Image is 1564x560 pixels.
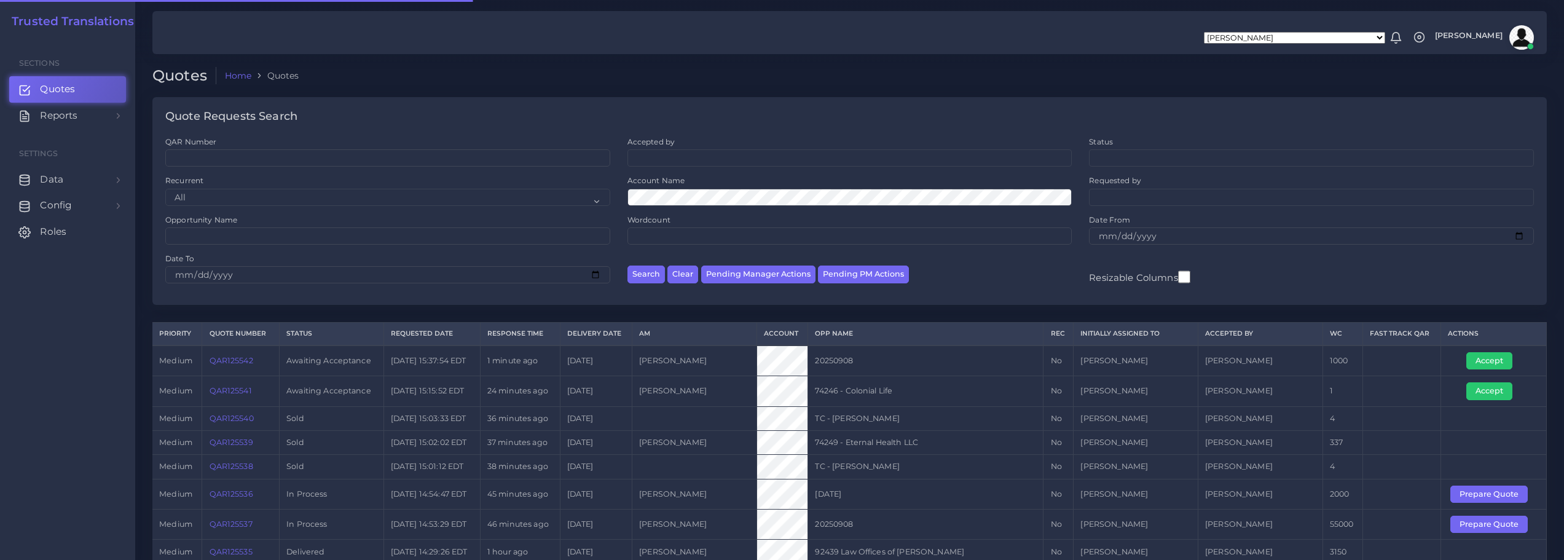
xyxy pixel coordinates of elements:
[1043,376,1074,406] td: No
[210,489,253,499] a: QAR125536
[1089,269,1190,285] label: Resizable Columns
[202,323,280,345] th: Quote Number
[9,192,126,218] a: Config
[632,376,756,406] td: [PERSON_NAME]
[1440,323,1546,345] th: Actions
[1089,175,1141,186] label: Requested by
[1074,323,1198,345] th: Initially Assigned to
[1322,376,1362,406] td: 1
[210,547,253,556] a: QAR125535
[1450,519,1536,529] a: Prepare Quote
[165,110,297,124] h4: Quote Requests Search
[279,406,383,430] td: Sold
[1198,430,1322,454] td: [PERSON_NAME]
[1178,269,1190,285] input: Resizable Columns
[632,323,756,345] th: AM
[1466,352,1512,369] button: Accept
[225,69,252,82] a: Home
[808,510,1043,540] td: 20250908
[1198,323,1322,345] th: Accepted by
[279,479,383,509] td: In Process
[1043,510,1074,540] td: No
[383,510,480,540] td: [DATE] 14:53:29 EDT
[808,430,1043,454] td: 74249 - Eternal Health LLC
[1435,32,1503,40] span: [PERSON_NAME]
[40,199,72,212] span: Config
[210,519,253,529] a: QAR125537
[210,438,253,447] a: QAR125539
[756,323,808,345] th: Account
[1074,345,1198,376] td: [PERSON_NAME]
[40,82,75,96] span: Quotes
[1198,455,1322,479] td: [PERSON_NAME]
[560,323,632,345] th: Delivery Date
[159,386,192,395] span: medium
[1043,455,1074,479] td: No
[1198,479,1322,509] td: [PERSON_NAME]
[9,103,126,128] a: Reports
[632,345,756,376] td: [PERSON_NAME]
[1466,355,1521,365] a: Accept
[210,414,254,423] a: QAR125540
[1043,323,1074,345] th: REC
[1198,376,1322,406] td: [PERSON_NAME]
[9,219,126,245] a: Roles
[19,58,60,68] span: Sections
[1074,406,1198,430] td: [PERSON_NAME]
[632,430,756,454] td: [PERSON_NAME]
[480,345,560,376] td: 1 minute ago
[480,376,560,406] td: 24 minutes ago
[383,479,480,509] td: [DATE] 14:54:47 EDT
[159,356,192,365] span: medium
[1466,382,1512,400] button: Accept
[1322,406,1362,430] td: 4
[279,323,383,345] th: Status
[808,376,1043,406] td: 74246 - Colonial Life
[627,215,670,225] label: Wordcount
[808,323,1043,345] th: Opp Name
[1322,323,1362,345] th: WC
[1450,516,1528,533] button: Prepare Quote
[152,67,216,85] h2: Quotes
[808,455,1043,479] td: TC - [PERSON_NAME]
[383,430,480,454] td: [DATE] 15:02:02 EDT
[9,167,126,192] a: Data
[279,345,383,376] td: Awaiting Acceptance
[1043,345,1074,376] td: No
[808,345,1043,376] td: 20250908
[1509,25,1534,50] img: avatar
[1362,323,1440,345] th: Fast Track QAR
[1322,479,1362,509] td: 2000
[40,109,77,122] span: Reports
[1322,345,1362,376] td: 1000
[210,462,253,471] a: QAR125538
[1043,479,1074,509] td: No
[627,136,675,147] label: Accepted by
[1322,430,1362,454] td: 337
[627,175,685,186] label: Account Name
[152,323,202,345] th: Priority
[1198,345,1322,376] td: [PERSON_NAME]
[159,489,192,499] span: medium
[701,266,815,283] button: Pending Manager Actions
[1429,25,1538,50] a: [PERSON_NAME]avatar
[1089,136,1113,147] label: Status
[1450,489,1536,498] a: Prepare Quote
[159,462,192,471] span: medium
[1466,386,1521,395] a: Accept
[165,136,216,147] label: QAR Number
[1198,406,1322,430] td: [PERSON_NAME]
[632,479,756,509] td: [PERSON_NAME]
[9,76,126,102] a: Quotes
[3,15,134,29] h2: Trusted Translations
[1074,479,1198,509] td: [PERSON_NAME]
[1074,430,1198,454] td: [PERSON_NAME]
[1074,455,1198,479] td: [PERSON_NAME]
[480,430,560,454] td: 37 minutes ago
[159,414,192,423] span: medium
[383,455,480,479] td: [DATE] 15:01:12 EDT
[667,266,698,283] button: Clear
[632,510,756,540] td: [PERSON_NAME]
[560,406,632,430] td: [DATE]
[1322,455,1362,479] td: 4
